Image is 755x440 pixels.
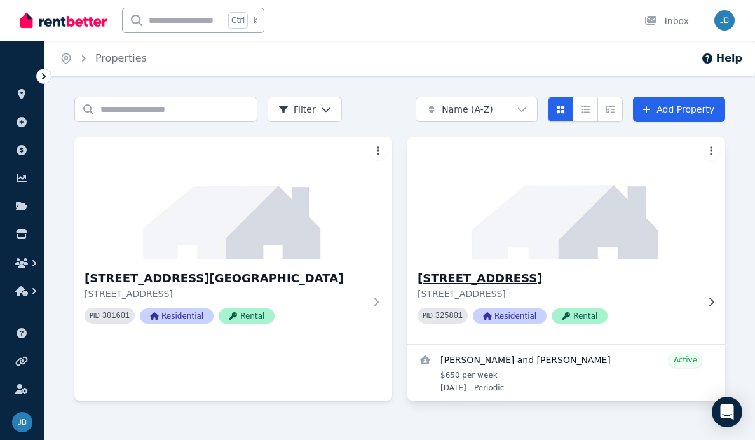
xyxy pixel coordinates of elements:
[552,308,608,324] span: Rental
[473,308,547,324] span: Residential
[219,308,275,324] span: Rental
[423,312,433,319] small: PID
[278,103,316,116] span: Filter
[633,97,725,122] a: Add Property
[714,10,735,31] img: Joel brown
[140,308,214,324] span: Residential
[12,412,32,432] img: Joel brown
[90,312,100,319] small: PID
[418,287,697,300] p: [STREET_ADDRESS]
[548,97,623,122] div: View options
[416,97,538,122] button: Name (A-Z)
[74,137,392,259] img: 2 Mahogany Street, Raceview
[442,103,493,116] span: Name (A-Z)
[701,51,742,66] button: Help
[228,12,248,29] span: Ctrl
[548,97,573,122] button: Card view
[20,11,107,30] img: RentBetter
[418,270,697,287] h3: [STREET_ADDRESS]
[597,97,623,122] button: Expanded list view
[400,134,733,263] img: 44 Girramay Street, Yarrabilba
[573,97,598,122] button: Compact list view
[712,397,742,427] div: Open Intercom Messenger
[85,270,364,287] h3: [STREET_ADDRESS][GEOGRAPHIC_DATA]
[435,312,463,320] code: 325801
[644,15,689,27] div: Inbox
[407,345,725,401] a: View details for Natalie Bosworth and Natalie Bosworth
[44,41,162,76] nav: Breadcrumb
[85,287,364,300] p: [STREET_ADDRESS]
[74,137,392,344] a: 2 Mahogany Street, Raceview[STREET_ADDRESS][GEOGRAPHIC_DATA][STREET_ADDRESS]PID 301601Residential...
[407,137,725,344] a: 44 Girramay Street, Yarrabilba[STREET_ADDRESS][STREET_ADDRESS]PID 325801ResidentialRental
[102,312,130,320] code: 301601
[369,142,387,160] button: More options
[95,52,147,64] a: Properties
[253,15,257,25] span: k
[268,97,342,122] button: Filter
[702,142,720,160] button: More options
